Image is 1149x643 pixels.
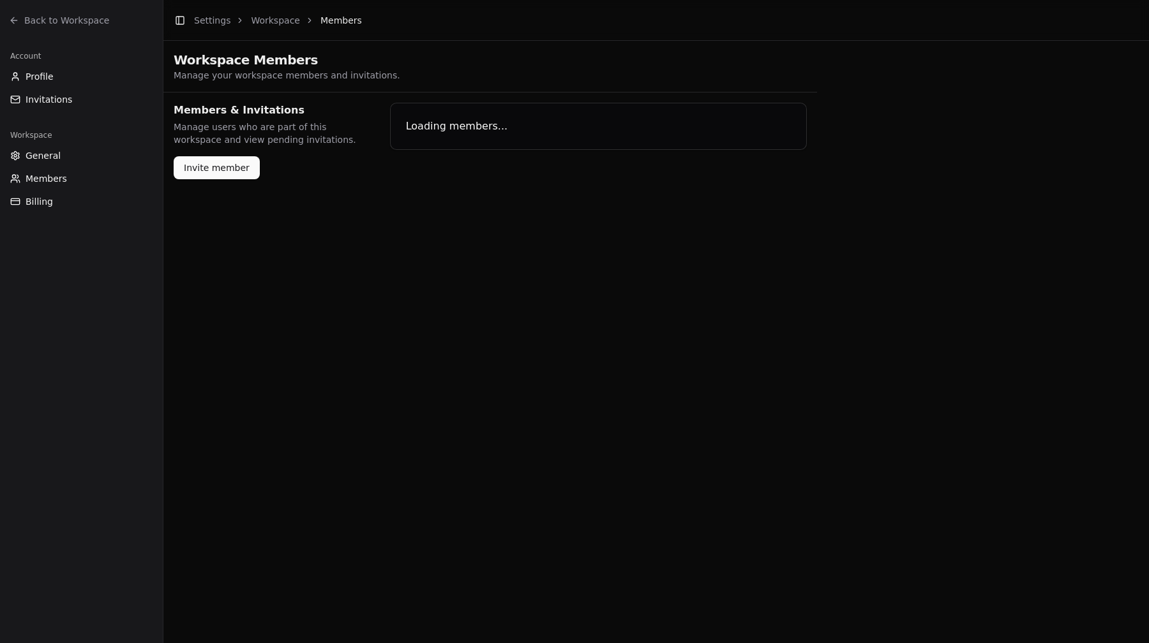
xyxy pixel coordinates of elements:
[174,156,260,179] button: Invite member
[174,51,807,69] h1: Workspace Members
[174,69,807,82] p: Manage your workspace members and invitations.
[406,119,791,134] p: Loading members...
[26,149,61,162] span: General
[194,14,362,27] nav: breadcrumb
[5,46,158,66] div: Account
[5,66,158,87] button: Profile
[320,14,362,27] span: Members
[26,70,54,83] span: Profile
[194,15,230,26] a: Settings
[26,195,53,208] span: Billing
[5,191,158,212] button: Billing
[26,93,72,106] span: Invitations
[174,121,375,146] p: Manage users who are part of this workspace and view pending invitations.
[251,15,300,26] a: Workspace
[5,10,158,31] a: Back to Workspace
[24,14,109,27] span: Back to Workspace
[26,172,67,185] span: Members
[174,103,375,118] h2: Members & Invitations
[5,145,158,166] button: General
[5,168,158,189] button: Members
[5,125,158,145] div: Workspace
[5,89,158,110] button: Invitations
